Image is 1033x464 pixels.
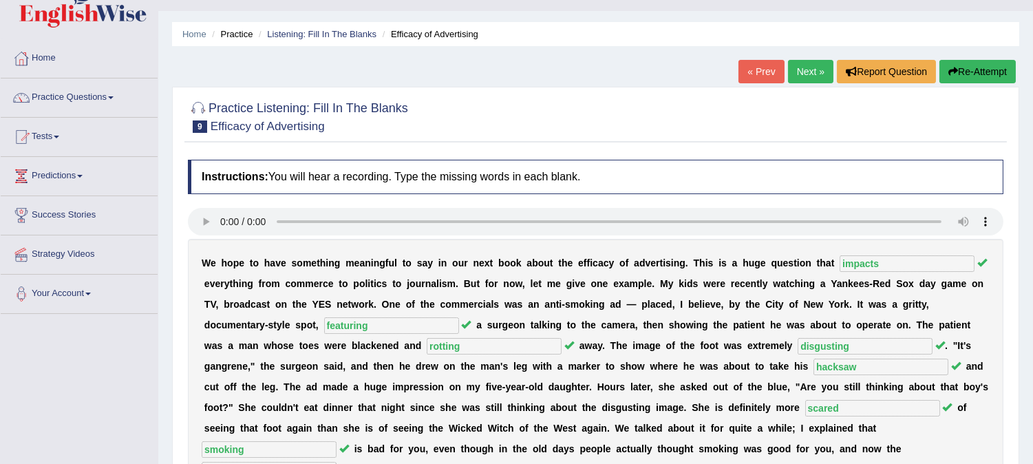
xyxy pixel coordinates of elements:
b: o [266,278,272,289]
b: e [429,299,435,310]
b: o [591,278,597,289]
b: a [359,257,365,268]
input: blank [840,255,975,272]
b: a [634,257,639,268]
a: Home [1,39,158,74]
b: i [438,257,441,268]
b: e [613,278,619,289]
b: u [389,257,395,268]
b: o [342,278,348,289]
b: o [509,278,515,289]
b: x [484,257,490,268]
b: r [474,299,478,310]
b: f [587,257,590,268]
b: n [242,278,248,289]
a: Listening: Fill In The Blanks [267,29,376,39]
b: o [253,257,259,268]
b: m [547,278,555,289]
b: a [820,278,826,289]
b: a [528,299,533,310]
b: t [550,257,553,268]
a: Your Account [1,275,158,309]
b: Instructions: [202,171,268,182]
b: o [406,299,412,310]
b: l [644,278,647,289]
b: b [224,299,230,310]
b: e [328,278,334,289]
b: t [267,299,270,310]
b: e [647,278,652,289]
b: a [598,257,604,268]
b: a [256,299,262,310]
b: - [869,278,873,289]
b: n [365,257,371,268]
b: f [385,257,389,268]
b: t [339,278,342,289]
b: y [930,278,936,289]
b: V [210,299,215,310]
b: a [925,278,930,289]
b: n [597,278,603,289]
b: g [679,257,685,268]
b: i [718,257,721,268]
b: n [441,257,447,268]
b: m [305,278,313,289]
b: e [859,278,864,289]
b: s [864,278,870,289]
b: t [490,257,493,268]
b: i [671,257,674,268]
b: l [394,257,397,268]
b: e [301,299,307,310]
b: R [873,278,880,289]
b: e [580,278,586,289]
b: n [281,299,288,310]
b: t [392,278,396,289]
b: e [880,278,885,289]
b: b [532,257,538,268]
small: Efficacy of Advertising [211,120,325,133]
b: o [227,257,233,268]
b: Y [831,278,837,289]
b: m [271,278,279,289]
b: h [296,299,302,310]
b: e [760,257,766,268]
b: d [245,299,251,310]
b: g [941,278,948,289]
b: e [354,257,360,268]
b: f [259,278,262,289]
b: t [817,257,820,268]
b: j [407,278,409,289]
b: r [262,278,265,289]
b: v [210,278,215,289]
b: b [498,257,504,268]
b: o [405,257,412,268]
b: n [978,278,984,289]
b: h [423,299,429,310]
b: r [365,299,368,310]
b: c [604,257,609,268]
b: u [471,278,477,289]
b: r [494,278,498,289]
b: s [518,299,523,310]
b: i [705,257,708,268]
b: t [370,278,374,289]
b: a [624,278,630,289]
b: x [908,278,914,289]
b: d [919,278,926,289]
b: a [826,257,831,268]
b: c [323,278,328,289]
b: r [656,257,659,268]
b: n [751,278,757,289]
b: i [483,299,486,310]
b: c [376,278,382,289]
b: o [359,299,365,310]
b: n [473,257,480,268]
b: , [216,299,219,310]
b: d [687,278,693,289]
a: Home [182,29,206,39]
b: i [326,257,328,268]
b: p [353,278,359,289]
a: Next » [788,60,833,83]
b: n [328,257,334,268]
b: m [451,299,460,310]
